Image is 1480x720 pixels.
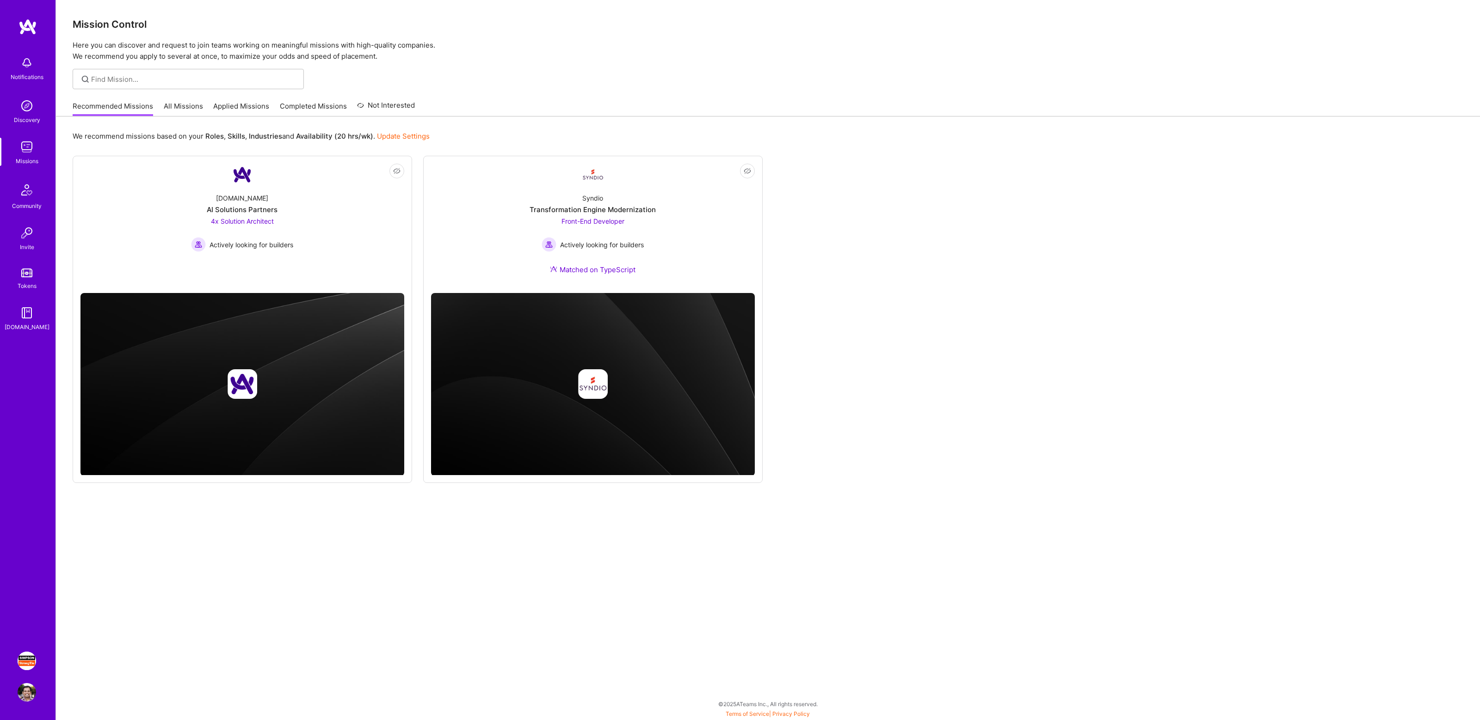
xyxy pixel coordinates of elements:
[18,281,37,291] div: Tokens
[296,132,373,140] b: Availability (20 hrs/wk)
[542,237,556,252] img: Actively looking for builders
[18,54,36,72] img: bell
[18,304,36,322] img: guide book
[5,322,49,332] div: [DOMAIN_NAME]
[249,132,282,140] b: Industries
[561,217,624,225] span: Front-End Developer
[12,201,42,211] div: Community
[228,132,245,140] b: Skills
[14,115,40,125] div: Discovery
[205,132,224,140] b: Roles
[18,652,36,670] img: Simpson Strong-Tie: Product Manager
[73,40,1463,62] p: Here you can discover and request to join teams working on meaningful missions with high-quality ...
[231,164,253,186] img: Company Logo
[18,97,36,115] img: discovery
[772,710,810,717] a: Privacy Policy
[431,293,755,476] img: cover
[11,72,43,82] div: Notifications
[582,164,604,186] img: Company Logo
[377,132,430,140] a: Update Settings
[210,240,293,250] span: Actively looking for builders
[16,156,38,166] div: Missions
[578,369,608,399] img: Company logo
[744,167,751,175] i: icon EyeClosed
[550,265,635,275] div: Matched on TypeScript
[15,683,38,702] a: User Avatar
[15,652,38,670] a: Simpson Strong-Tie: Product Manager
[357,100,415,116] a: Not Interested
[560,240,644,250] span: Actively looking for builders
[550,265,557,273] img: Ateam Purple Icon
[228,369,257,399] img: Company logo
[582,193,603,203] div: Syndio
[80,74,91,85] i: icon SearchGrey
[530,205,656,214] div: Transformation Engine Modernization
[18,138,36,156] img: teamwork
[726,710,769,717] a: Terms of Service
[21,268,32,277] img: tokens
[73,101,153,116] a: Recommended Missions
[18,683,36,702] img: User Avatar
[73,18,1463,30] h3: Mission Control
[20,242,34,252] div: Invite
[16,179,38,201] img: Community
[164,101,203,116] a: All Missions
[80,164,404,286] a: Company Logo[DOMAIN_NAME]AI Solutions Partners4x Solution Architect Actively looking for builders...
[207,205,277,214] div: AI Solutions Partners
[431,164,755,286] a: Company LogoSyndioTransformation Engine ModernizationFront-End Developer Actively looking for bui...
[393,167,401,175] i: icon EyeClosed
[211,217,274,225] span: 4x Solution Architect
[726,710,810,717] span: |
[280,101,347,116] a: Completed Missions
[18,18,37,35] img: logo
[80,293,404,476] img: cover
[73,131,430,141] p: We recommend missions based on your , , and .
[216,193,268,203] div: [DOMAIN_NAME]
[91,74,297,84] input: Find Mission...
[191,237,206,252] img: Actively looking for builders
[213,101,269,116] a: Applied Missions
[55,692,1480,715] div: © 2025 ATeams Inc., All rights reserved.
[18,224,36,242] img: Invite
